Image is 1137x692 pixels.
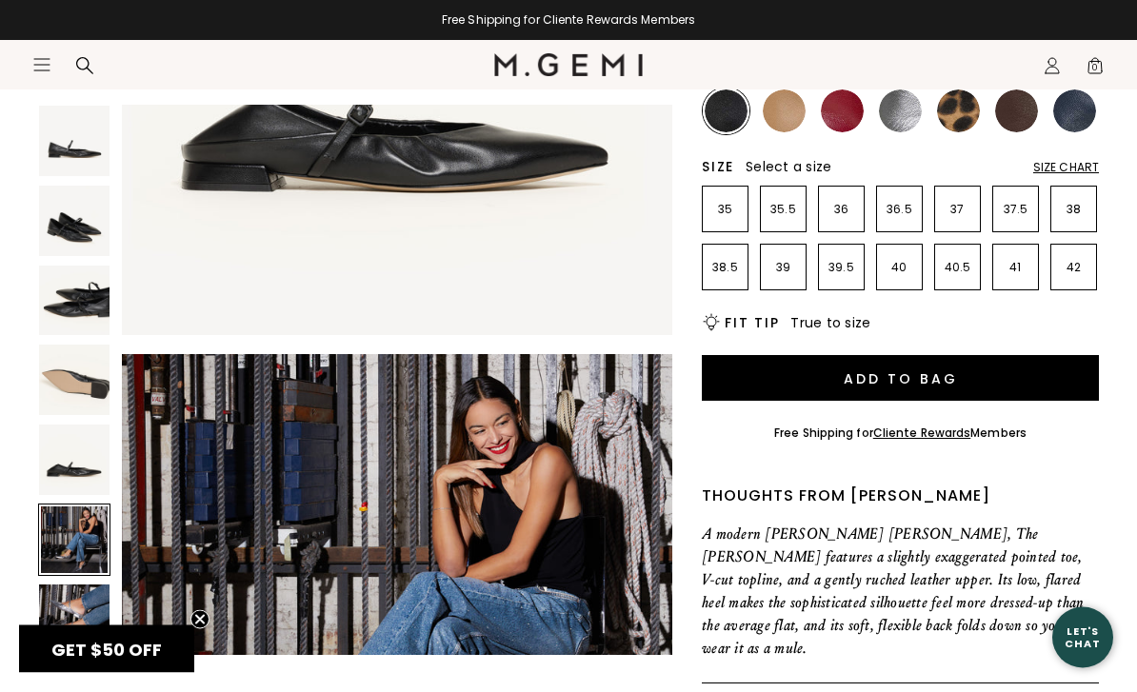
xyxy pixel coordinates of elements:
[39,345,110,415] img: The Loriana
[1033,161,1099,176] div: Size Chart
[51,638,162,662] span: GET $50 OFF
[39,106,110,176] img: The Loriana
[494,53,644,76] img: M.Gemi
[873,425,971,442] a: Cliente Rewards
[702,525,1088,658] span: A modern [PERSON_NAME] [PERSON_NAME], The [PERSON_NAME] features a slightly exaggerated pointed t...
[32,55,51,74] button: Open site menu
[39,584,110,655] img: The Loriana
[761,203,806,218] p: 35.5
[761,261,806,276] p: 39
[993,203,1038,218] p: 37.5
[774,426,1027,442] div: Free Shipping for Members
[703,261,748,276] p: 38.5
[190,610,209,629] button: Close teaser
[39,186,110,256] img: The Loriana
[819,261,864,276] p: 39.5
[935,261,980,276] p: 40.5
[703,203,748,218] p: 35
[1051,203,1096,218] p: 38
[702,160,734,175] h2: Size
[1052,625,1113,649] div: Let's Chat
[935,203,980,218] p: 37
[39,425,110,495] img: The Loriana
[39,266,110,336] img: The Loriana
[746,158,831,177] span: Select a size
[877,261,922,276] p: 40
[819,203,864,218] p: 36
[877,203,922,218] p: 36.5
[19,625,194,673] div: GET $50 OFFClose teaser
[1086,60,1105,79] span: 0
[790,314,870,333] span: True to size
[1051,261,1096,276] p: 42
[725,316,779,331] h2: Fit Tip
[993,261,1038,276] p: 41
[702,485,1099,508] div: Thoughts from [PERSON_NAME]
[702,356,1099,402] button: Add to Bag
